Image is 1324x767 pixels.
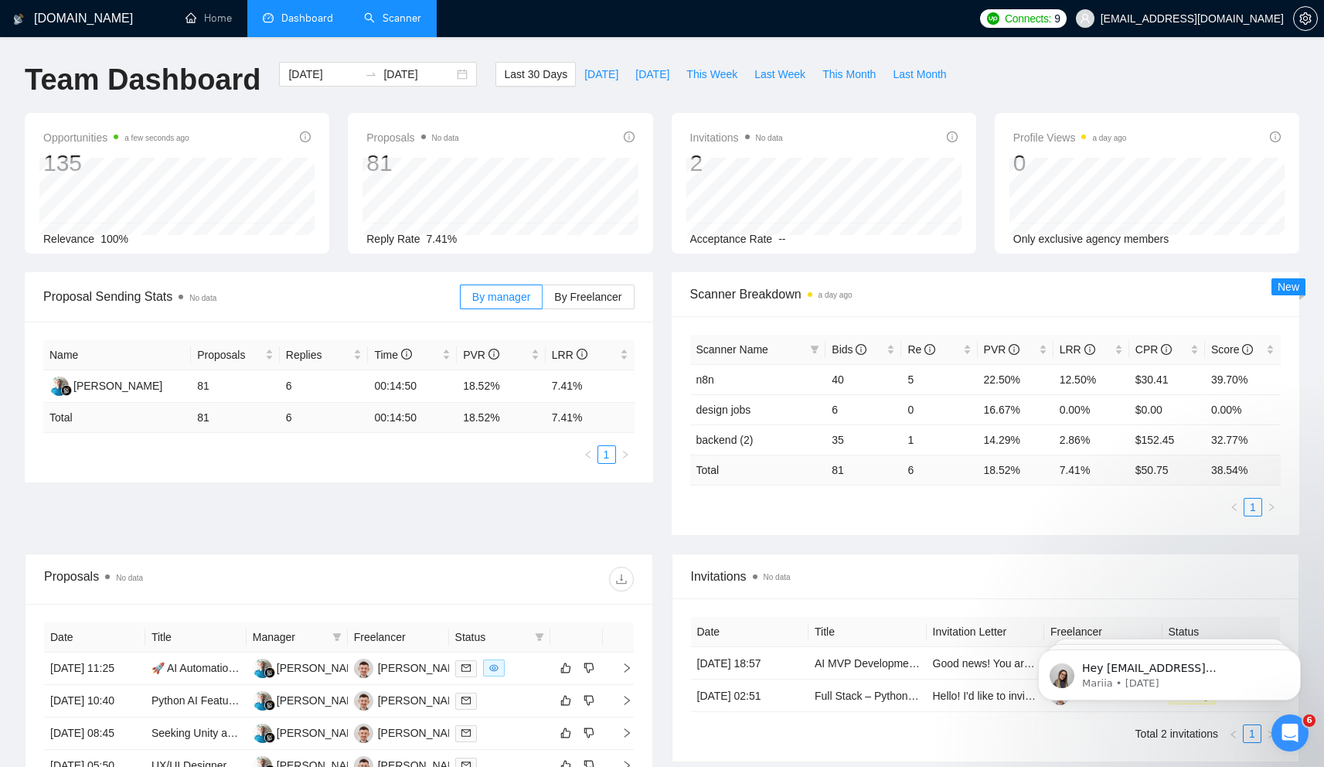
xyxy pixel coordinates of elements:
[609,695,632,706] span: right
[1261,724,1280,743] li: Next Page
[560,694,571,707] span: like
[354,694,467,706] a: RR[PERSON_NAME]
[1053,394,1129,424] td: 0.00%
[556,691,575,710] button: like
[884,62,955,87] button: Last Month
[281,12,333,25] span: Dashboard
[288,66,359,83] input: Start date
[754,66,805,83] span: Last Week
[1224,724,1243,743] button: left
[253,724,272,743] img: SS
[560,662,571,674] span: like
[978,364,1053,394] td: 22.50%
[814,62,884,87] button: This Month
[635,66,669,83] span: [DATE]
[690,233,773,245] span: Acceptance Rate
[1261,724,1280,743] button: right
[577,349,587,360] span: info-circle
[1054,10,1060,27] span: 9
[1266,730,1275,739] span: right
[978,394,1053,424] td: 16.67%
[1084,344,1095,355] span: info-circle
[13,7,24,32] img: logo
[253,659,272,678] img: SS
[44,653,145,685] td: [DATE] 11:25
[253,661,366,673] a: SS[PERSON_NAME]
[504,66,567,83] span: Last 30 Days
[1262,498,1281,516] button: right
[427,233,458,245] span: 7.41%
[432,134,459,142] span: No data
[457,370,546,403] td: 18.52%
[978,424,1053,455] td: 14.29%
[354,724,373,743] img: RR
[145,622,247,653] th: Title
[1080,13,1091,24] span: user
[609,663,632,673] span: right
[401,349,412,360] span: info-circle
[778,233,785,245] span: --
[280,340,369,370] th: Replies
[378,724,467,741] div: [PERSON_NAME]
[365,68,377,80] span: to
[822,66,876,83] span: This Month
[901,455,977,485] td: 6
[277,660,366,677] div: [PERSON_NAME]
[280,403,369,433] td: 6
[579,445,597,464] li: Previous Page
[610,573,633,585] span: download
[1005,10,1051,27] span: Connects:
[124,134,189,142] time: a few seconds ago
[366,128,458,147] span: Proposals
[690,128,783,147] span: Invitations
[907,343,935,356] span: Re
[584,450,593,459] span: left
[189,294,216,302] span: No data
[598,446,615,463] a: 1
[1013,148,1127,178] div: 0
[253,691,272,711] img: SS
[383,66,454,83] input: End date
[253,694,366,706] a: SS[PERSON_NAME]
[808,617,927,647] th: Title
[354,691,373,711] img: RR
[815,690,1111,702] a: Full Stack – Python, Node.js, React, Amazon S3, PostgreSQL
[457,403,546,433] td: 18.52 %
[535,632,544,642] span: filter
[1053,455,1129,485] td: 7.41 %
[354,661,467,673] a: RR[PERSON_NAME]
[145,653,247,685] td: 🚀 AI Automation Engineer (n8n / GPT / Clay): Help Us Build the AI Delivery Arm of Our Agency
[1293,6,1318,31] button: setting
[609,567,634,591] button: download
[1229,730,1238,739] span: left
[1129,424,1205,455] td: $152.45
[185,12,232,25] a: homeHome
[856,344,866,355] span: info-circle
[145,718,247,750] td: Seeking Unity and ASP.NET Core Developer for Soccer Game Project
[584,66,618,83] span: [DATE]
[253,726,366,738] a: SS[PERSON_NAME]
[1224,724,1243,743] li: Previous Page
[1129,364,1205,394] td: $30.41
[627,62,678,87] button: [DATE]
[191,403,280,433] td: 81
[832,343,866,356] span: Bids
[552,349,587,361] span: LRR
[1270,131,1281,142] span: info-circle
[461,696,471,705] span: mail
[686,66,737,83] span: This Week
[746,62,814,87] button: Last Week
[546,370,635,403] td: 7.41%
[616,445,635,464] button: right
[461,663,471,673] span: mail
[463,349,499,361] span: PVR
[1053,364,1129,394] td: 12.50%
[978,455,1053,485] td: 18.52 %
[116,574,143,582] span: No data
[43,233,94,245] span: Relevance
[560,727,571,739] span: like
[678,62,746,87] button: This Week
[364,12,421,25] a: searchScanner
